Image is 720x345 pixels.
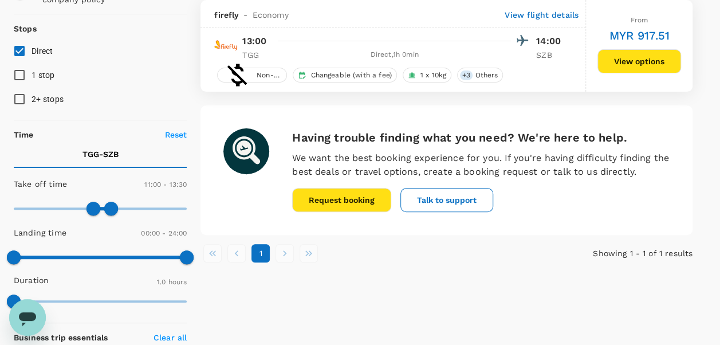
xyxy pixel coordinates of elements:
[505,9,579,21] p: View flight details
[460,70,473,80] span: + 3
[597,49,681,73] button: View options
[144,181,187,189] span: 11:00 - 13:30
[470,70,502,80] span: Others
[457,68,503,83] div: +3Others
[14,227,66,238] p: Landing time
[306,70,396,80] span: Changeable (with a fee)
[416,70,451,80] span: 1 x 10kg
[529,248,693,259] p: Showing 1 - 1 of 1 results
[165,129,187,140] p: Reset
[9,299,46,336] iframe: Button to launch messaging window
[403,68,451,83] div: 1 x 10kg
[217,68,287,83] div: Non-refundable
[631,16,648,24] span: From
[14,129,34,140] p: Time
[239,9,252,21] span: -
[141,229,187,237] span: 00:00 - 24:00
[292,128,670,147] h6: Having trouble finding what you need? We're here to help.
[200,244,529,262] nav: pagination navigation
[154,332,187,343] p: Clear all
[14,24,37,33] strong: Stops
[252,9,288,21] span: Economy
[292,151,670,179] p: We want the best booking experience for you. If you're having difficulty finding the best deals o...
[32,46,53,56] span: Direct
[214,34,237,57] img: FY
[242,49,271,61] p: TGG
[157,278,187,286] span: 1.0 hours
[609,26,670,45] h6: MYR 917.51
[292,188,391,212] button: Request booking
[536,34,565,48] p: 14:00
[536,49,565,61] p: SZB
[214,9,239,21] span: firefly
[14,275,49,286] p: Duration
[82,148,119,160] p: TGG - SZB
[400,188,493,212] button: Talk to support
[14,178,67,190] p: Take off time
[14,333,108,342] strong: Business trip essentials
[293,68,396,83] div: Changeable (with a fee)
[252,70,286,80] span: Non-refundable
[251,244,270,262] button: page 1
[32,70,55,80] span: 1 stop
[32,95,64,104] span: 2+ stops
[242,34,266,48] p: 13:00
[278,49,511,61] div: Direct , 1h 0min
